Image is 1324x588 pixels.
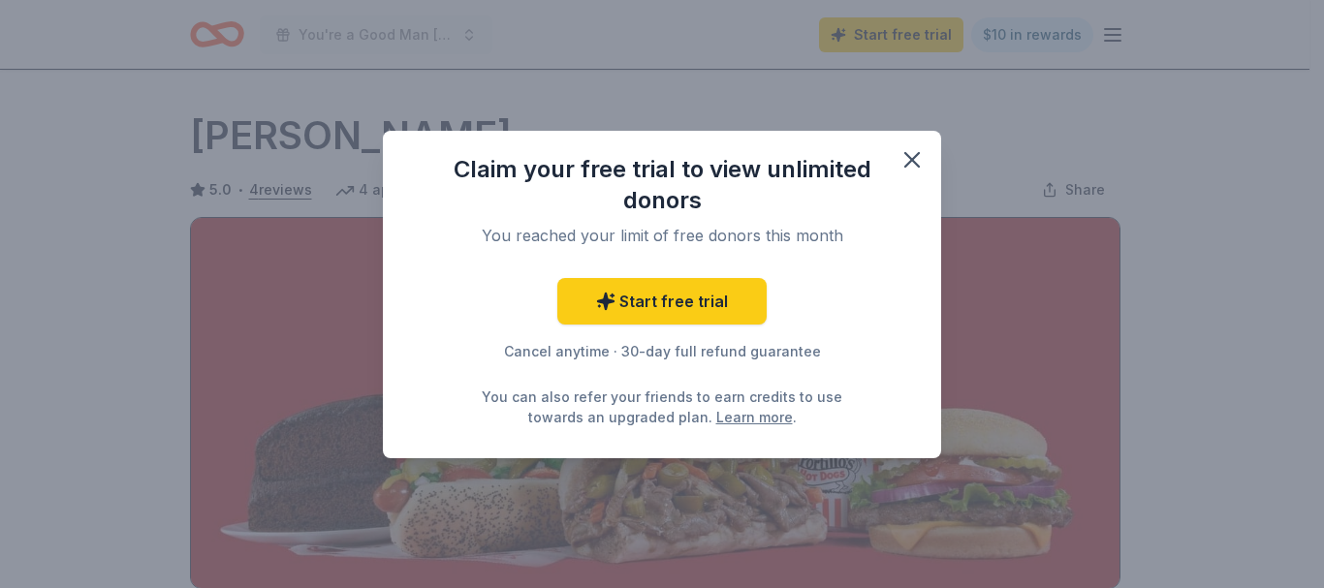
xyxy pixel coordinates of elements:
div: Claim your free trial to view unlimited donors [422,154,902,216]
div: You reached your limit of free donors this month [445,224,879,247]
div: Cancel anytime · 30-day full refund guarantee [422,340,902,363]
a: Learn more [716,407,793,427]
a: Start free trial [557,278,767,325]
div: You can also refer your friends to earn credits to use towards an upgraded plan. . [476,387,848,427]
